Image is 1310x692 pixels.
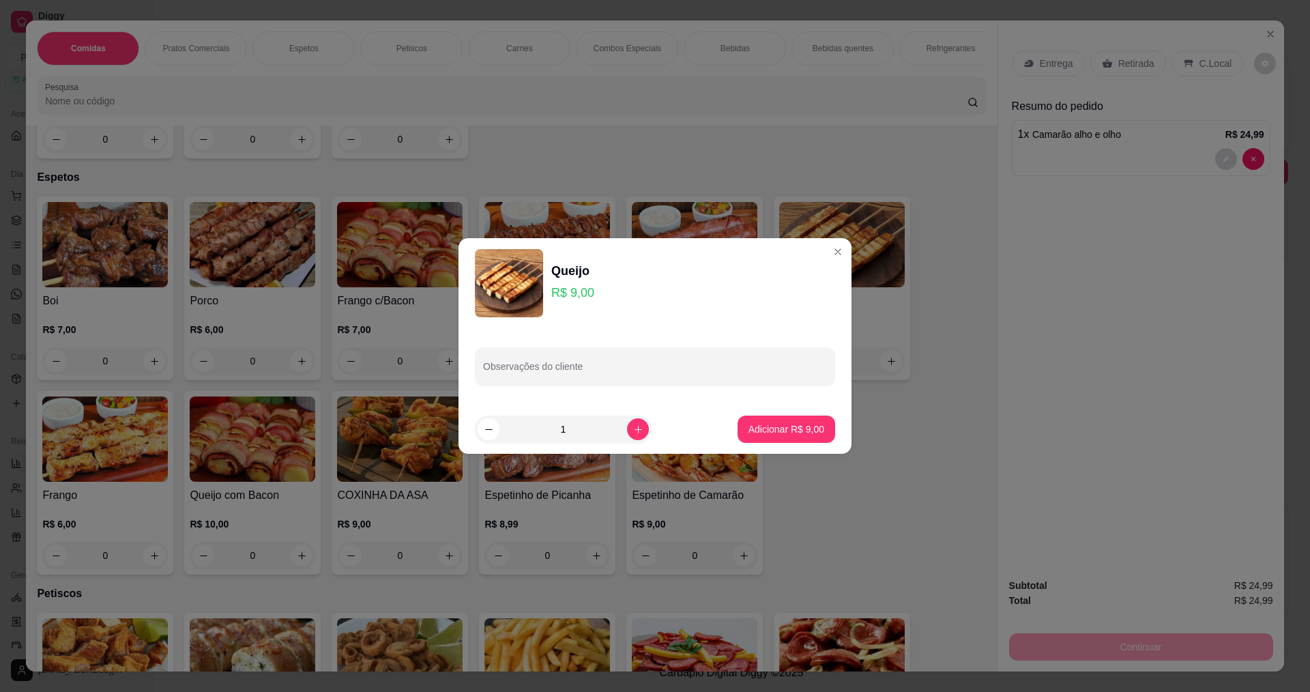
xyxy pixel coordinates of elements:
[478,418,499,440] button: decrease-product-quantity
[748,422,824,436] p: Adicionar R$ 9,00
[551,283,594,302] p: R$ 9,00
[475,249,543,317] img: product-image
[483,365,827,379] input: Observações do cliente
[738,416,835,443] button: Adicionar R$ 9,00
[827,241,849,263] button: Close
[551,261,594,280] div: Queijo
[627,418,649,440] button: increase-product-quantity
